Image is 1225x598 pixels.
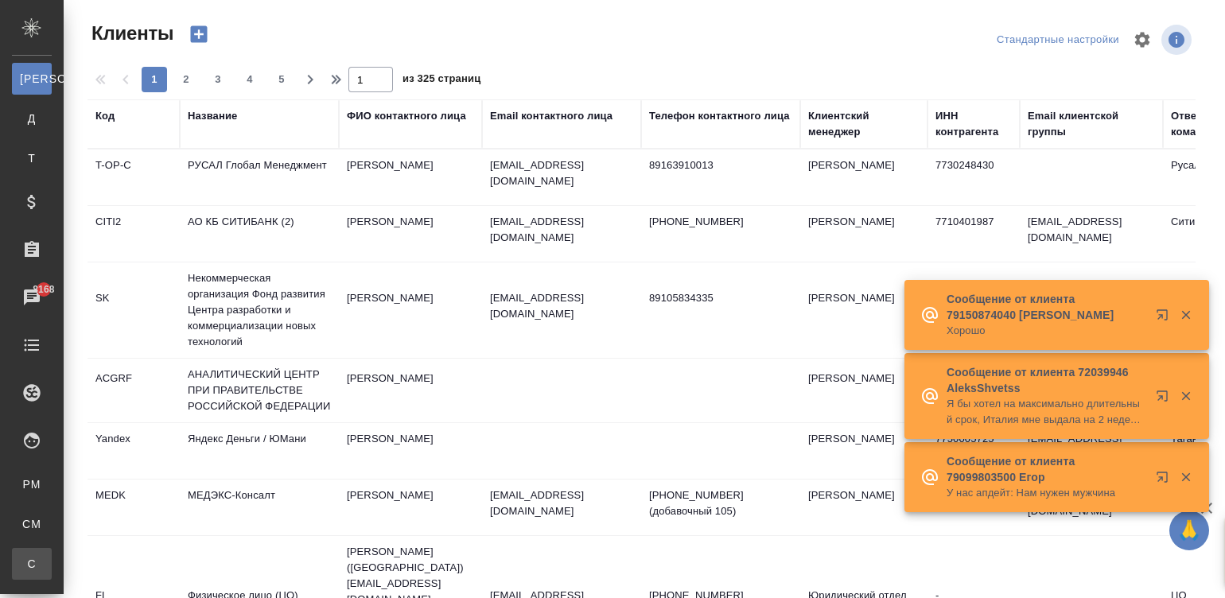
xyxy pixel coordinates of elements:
[947,396,1145,428] p: Я бы хотел на максимально длительный срок, Италия мне выдала на 2 недели в прошлом году )) Мне нужн
[87,423,180,479] td: Yandex
[649,214,792,230] p: [PHONE_NUMBER]
[490,487,633,519] p: [EMAIL_ADDRESS][DOMAIN_NAME]
[649,157,792,173] p: 89163910013
[1146,299,1184,337] button: Открыть в новой вкладке
[947,453,1145,485] p: Сообщение от клиента 79099803500 Егор
[649,290,792,306] p: 89105834335
[1020,206,1163,262] td: [EMAIL_ADDRESS][DOMAIN_NAME]
[87,363,180,418] td: ACGRF
[180,423,339,479] td: Яндекс Деньги / ЮМани
[935,108,1012,140] div: ИНН контрагента
[1169,470,1202,484] button: Закрыть
[947,364,1145,396] p: Сообщение от клиента 72039946 AleksShvetss
[1169,308,1202,322] button: Закрыть
[173,72,199,87] span: 2
[402,69,480,92] span: из 325 страниц
[20,150,44,166] span: Т
[173,67,199,92] button: 2
[95,108,115,124] div: Код
[269,67,294,92] button: 5
[927,206,1020,262] td: 7710401987
[339,363,482,418] td: [PERSON_NAME]
[339,282,482,338] td: [PERSON_NAME]
[1146,461,1184,499] button: Открыть в новой вкладке
[490,214,633,246] p: [EMAIL_ADDRESS][DOMAIN_NAME]
[12,468,52,500] a: PM
[347,108,466,124] div: ФИО контактного лица
[20,556,44,572] span: С
[490,290,633,322] p: [EMAIL_ADDRESS][DOMAIN_NAME]
[87,480,180,535] td: MEDK
[339,206,482,262] td: [PERSON_NAME]
[947,485,1145,501] p: У нас апдейт: Нам нужен мужчина
[649,108,790,124] div: Телефон контактного лица
[1146,380,1184,418] button: Открыть в новой вкладке
[12,103,52,134] a: Д
[20,516,44,532] span: CM
[339,480,482,535] td: [PERSON_NAME]
[180,206,339,262] td: АО КБ СИТИБАНК (2)
[188,108,237,124] div: Название
[947,291,1145,323] p: Сообщение от клиента 79150874040 [PERSON_NAME]
[490,157,633,189] p: [EMAIL_ADDRESS][DOMAIN_NAME]
[800,282,927,338] td: [PERSON_NAME]
[12,142,52,174] a: Т
[808,108,920,140] div: Клиентский менеджер
[23,282,64,297] span: 8168
[927,149,1020,205] td: 7730248430
[800,149,927,205] td: [PERSON_NAME]
[1028,108,1155,140] div: Email клиентской группы
[205,72,231,87] span: 3
[180,262,339,358] td: Некоммерческая организация Фонд развития Центра разработки и коммерциализации новых технологий
[180,149,339,205] td: РУСАЛ Глобал Менеджмент
[20,476,44,492] span: PM
[339,423,482,479] td: [PERSON_NAME]
[205,67,231,92] button: 3
[87,21,173,46] span: Клиенты
[237,67,262,92] button: 4
[993,28,1123,52] div: split button
[1169,389,1202,403] button: Закрыть
[12,548,52,580] a: С
[12,508,52,540] a: CM
[87,282,180,338] td: SK
[1161,25,1195,55] span: Посмотреть информацию
[947,323,1145,339] p: Хорошо
[800,363,927,418] td: [PERSON_NAME]
[180,480,339,535] td: МЕДЭКС-Консалт
[800,206,927,262] td: [PERSON_NAME]
[12,63,52,95] a: [PERSON_NAME]
[800,423,927,479] td: [PERSON_NAME]
[237,72,262,87] span: 4
[1123,21,1161,59] span: Настроить таблицу
[4,278,60,317] a: 8168
[87,206,180,262] td: CITI2
[800,480,927,535] td: [PERSON_NAME]
[269,72,294,87] span: 5
[649,487,792,519] p: [PHONE_NUMBER] (добавочный 105)
[20,71,44,87] span: [PERSON_NAME]
[490,108,612,124] div: Email контактного лица
[20,111,44,126] span: Д
[180,21,218,48] button: Создать
[87,149,180,205] td: T-OP-C
[339,149,482,205] td: [PERSON_NAME]
[180,359,339,422] td: АНАЛИТИЧЕСКИЙ ЦЕНТР ПРИ ПРАВИТЕЛЬСТВЕ РОССИЙСКОЙ ФЕДЕРАЦИИ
